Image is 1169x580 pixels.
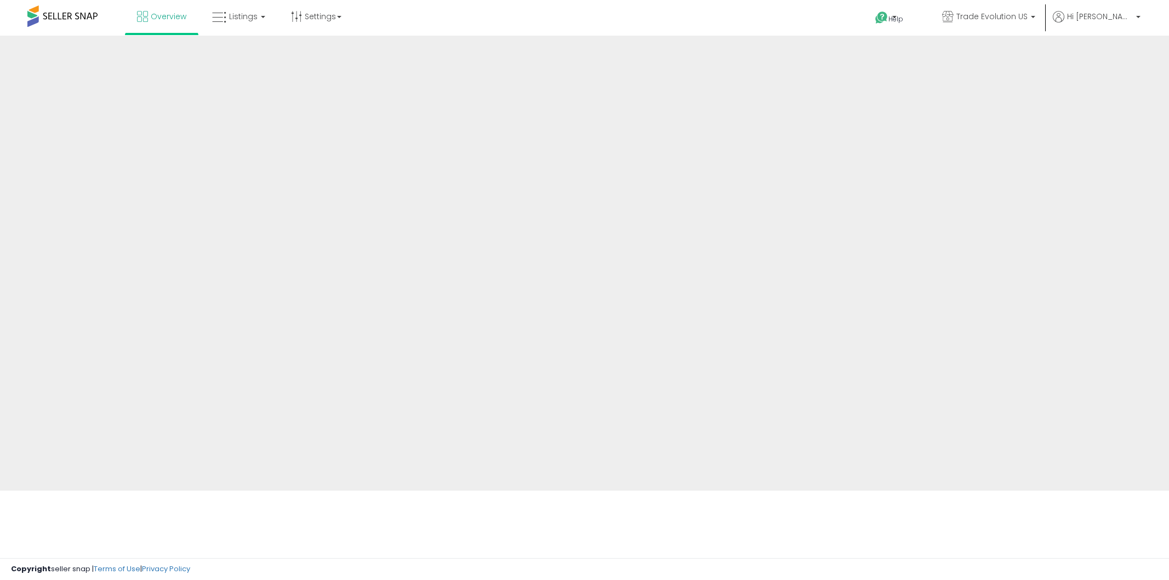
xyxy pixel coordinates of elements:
[888,14,903,24] span: Help
[875,11,888,25] i: Get Help
[866,3,925,36] a: Help
[151,11,186,22] span: Overview
[1053,11,1141,36] a: Hi [PERSON_NAME]
[956,11,1028,22] span: Trade Evolution US
[1067,11,1133,22] span: Hi [PERSON_NAME]
[229,11,258,22] span: Listings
